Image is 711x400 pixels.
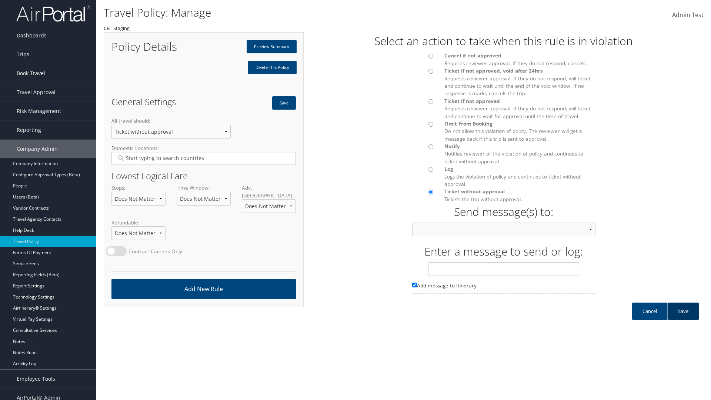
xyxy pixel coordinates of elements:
[444,52,501,59] span: Cancel if not approved
[444,67,543,74] span: Ticket if not approved, void after 24hrs
[444,120,493,127] span: Omit From Booking
[444,165,595,188] label: Logs the violation of policy and continues to ticket without approval.
[444,120,595,143] label: Do not allow this violation of policy. The reviewer will get a message back if this trip is sent ...
[17,26,47,45] span: Dashboards
[444,97,595,120] label: Requests reviewer approval. If they do not respond, will ticket and continue to wait for approval...
[17,45,29,64] span: Trips
[111,125,231,139] select: All travel should:
[444,188,595,203] label: Tickets the trip without approval.
[111,192,166,206] select: Stops:
[17,64,45,83] span: Book Travel
[16,5,90,22] img: airportal-logo.png
[177,192,231,206] select: Time Window:
[111,171,296,180] h2: Lowest Logical Fare
[111,97,198,106] h2: General Settings
[304,244,704,259] h1: Enter a message to send or log:
[444,143,460,150] span: Notify
[111,184,166,211] label: Stops:
[111,117,231,144] label: All travel should:
[111,226,166,240] select: Refundable:
[116,154,291,162] input: Domestic Locations:
[412,204,595,220] h1: Send message(s) to:
[17,83,56,101] span: Travel Approval
[444,52,595,67] label: Requires reviewer approval. If they do not respond, cancels.
[104,5,504,20] h1: Travel Policy: Manage
[444,143,595,165] label: Notifies reviewer of the violation of policy and continues to ticket without approval.
[111,279,296,299] a: Add New Rule
[177,184,231,211] label: Time Window:
[111,41,198,52] h1: Policy Details
[242,184,296,219] label: Adv. [GEOGRAPHIC_DATA]:
[111,144,296,170] label: Domestic Locations:
[111,219,166,246] label: Refundable:
[17,140,58,158] span: Company Admin
[672,11,704,19] span: Admin Test
[444,97,500,104] span: Ticket if not approved
[247,40,297,53] a: Preview Summary
[412,223,595,236] select: Warning: Invalid argument supplied for foreach() in /var/www/[DOMAIN_NAME][URL] on line 20
[672,4,704,27] a: Admin Test
[104,25,130,31] small: CBT Staging
[128,248,182,255] label: Contract Carriers Only
[272,96,296,110] button: Save
[242,199,296,213] select: Adv. [GEOGRAPHIC_DATA]:
[444,165,453,172] span: Log
[412,283,417,287] input: Please leave this blank if you are unsure. Add message to Itinerary
[444,188,505,195] span: Ticket without approval
[304,33,704,49] h1: Select an action to take when this rule is in violation
[17,102,61,120] span: Risk Management
[17,370,55,388] span: Employee Tools
[667,303,699,320] a: Save
[632,303,667,320] a: Cancel
[444,67,595,97] label: Requests reviewer approval. If they do not respond, will ticket and continue to wait until the en...
[17,121,41,139] span: Reporting
[412,282,595,294] label: Please leave this blank if you are unsure.
[248,61,297,74] a: Delete This Policy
